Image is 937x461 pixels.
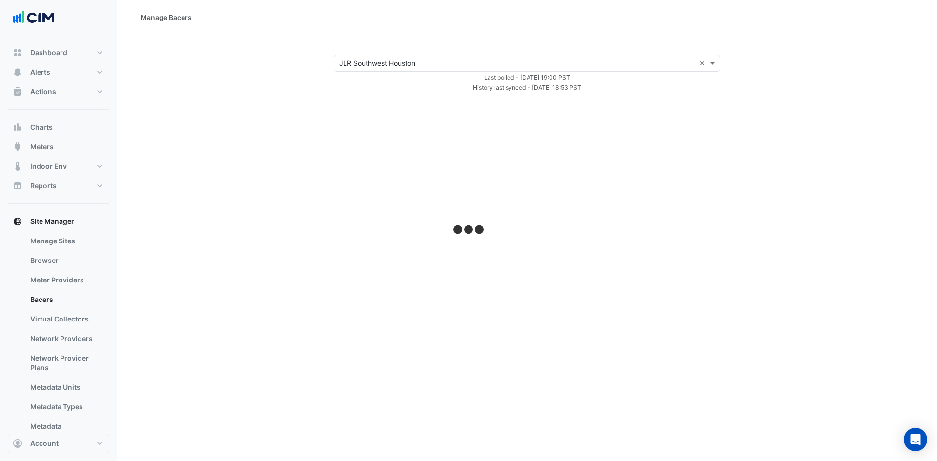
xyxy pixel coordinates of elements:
[13,48,22,58] app-icon: Dashboard
[30,67,50,77] span: Alerts
[473,84,581,91] small: Fri 12-Sep-2025 05:53 CDT
[30,217,74,226] span: Site Manager
[699,58,708,68] span: Clear
[13,67,22,77] app-icon: Alerts
[22,417,109,436] a: Metadata
[13,161,22,171] app-icon: Indoor Env
[8,118,109,137] button: Charts
[8,212,109,231] button: Site Manager
[22,290,109,309] a: Bacers
[30,122,53,132] span: Charts
[8,176,109,196] button: Reports
[8,137,109,157] button: Meters
[8,82,109,101] button: Actions
[141,12,192,22] div: Manage Bacers
[30,161,67,171] span: Indoor Env
[904,428,927,451] div: Open Intercom Messenger
[13,181,22,191] app-icon: Reports
[30,181,57,191] span: Reports
[22,309,109,329] a: Virtual Collectors
[30,439,59,448] span: Account
[13,217,22,226] app-icon: Site Manager
[8,434,109,453] button: Account
[12,8,56,27] img: Company Logo
[22,348,109,378] a: Network Provider Plans
[22,231,109,251] a: Manage Sites
[22,329,109,348] a: Network Providers
[30,48,67,58] span: Dashboard
[13,142,22,152] app-icon: Meters
[30,87,56,97] span: Actions
[30,142,54,152] span: Meters
[8,157,109,176] button: Indoor Env
[484,74,570,81] small: Fri 12-Sep-2025 06:00 CDT
[22,270,109,290] a: Meter Providers
[13,87,22,97] app-icon: Actions
[22,378,109,397] a: Metadata Units
[22,397,109,417] a: Metadata Types
[8,62,109,82] button: Alerts
[8,43,109,62] button: Dashboard
[22,251,109,270] a: Browser
[13,122,22,132] app-icon: Charts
